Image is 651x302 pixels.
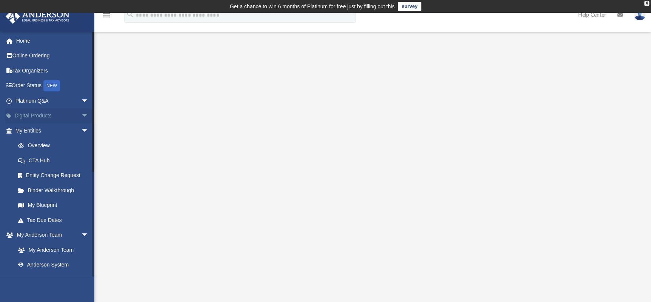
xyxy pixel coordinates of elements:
[11,138,100,153] a: Overview
[3,9,72,24] img: Anderson Advisors Platinum Portal
[5,228,96,243] a: My Anderson Teamarrow_drop_down
[81,93,96,109] span: arrow_drop_down
[398,2,421,11] a: survey
[5,123,100,138] a: My Entitiesarrow_drop_down
[644,1,649,6] div: close
[11,257,96,273] a: Anderson System
[11,198,96,213] a: My Blueprint
[5,78,100,94] a: Order StatusNEW
[5,93,100,108] a: Platinum Q&Aarrow_drop_down
[11,153,100,168] a: CTA Hub
[81,108,96,124] span: arrow_drop_down
[81,228,96,243] span: arrow_drop_down
[11,272,96,287] a: Client Referrals
[11,168,100,183] a: Entity Change Request
[11,213,100,228] a: Tax Due Dates
[5,48,100,63] a: Online Ordering
[81,123,96,139] span: arrow_drop_down
[11,242,92,257] a: My Anderson Team
[43,80,60,91] div: NEW
[102,11,111,20] i: menu
[634,9,645,20] img: User Pic
[5,33,100,48] a: Home
[102,14,111,20] a: menu
[230,2,395,11] div: Get a chance to win 6 months of Platinum for free just by filling out this
[126,10,134,18] i: search
[11,183,100,198] a: Binder Walkthrough
[5,63,100,78] a: Tax Organizers
[5,108,100,123] a: Digital Productsarrow_drop_down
